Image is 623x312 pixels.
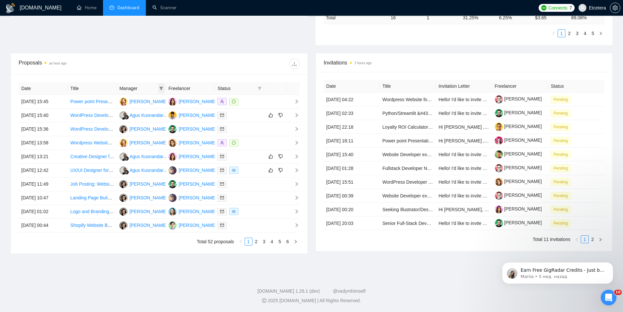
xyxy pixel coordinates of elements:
[117,82,166,95] th: Manager
[130,139,167,146] div: [PERSON_NAME]
[495,193,542,198] a: [PERSON_NAME]
[168,111,177,119] img: DB
[28,25,113,31] p: Message from Mariia, sent 5 нед. назад
[292,238,300,246] li: Next Page
[289,140,299,145] span: right
[324,216,380,230] td: [DATE] 20:03
[168,125,177,133] img: AS
[119,126,167,131] a: TT[PERSON_NAME]
[179,167,216,174] div: [PERSON_NAME]
[19,205,68,219] td: [DATE] 01:02
[382,207,546,212] a: Seeking Illustrator/Designer for Custom Website Graphics (HR/Healthcare SaaS)
[119,221,128,229] img: TT
[68,109,117,122] td: WordPress Developer Needed to Implement Figma Design
[124,156,129,161] img: gigradar-bm.png
[19,82,68,95] th: Date
[495,178,503,186] img: c1b9JySzac4x4dgsEyqnJHkcyMhtwYhRX20trAqcVMGYnIMrxZHAKhfppX9twvsE1T
[324,203,380,216] td: [DATE] 00:20
[70,195,152,200] a: Landing Page Builder for 7-Figure Brand
[495,150,503,158] img: c1H5j4uuwRoiYYBPUc0TtXcw2dMxy5fGUeEXcoyQTo85fuH37bAwWfg3xyvaZyZkb6
[119,139,128,147] img: AM
[548,4,568,11] span: Connects:
[551,193,573,198] a: Pending
[294,240,298,244] span: right
[333,288,366,294] a: @vadymhimself
[552,31,556,35] span: left
[324,120,380,134] td: [DATE] 22:18
[168,222,216,228] a: DM[PERSON_NAME]
[382,152,566,157] a: Website Developer expert with AI Tools - Consultant to help setup custom AI Dev Workflow
[551,178,570,186] span: Pending
[237,238,245,246] li: Previous Page
[495,192,503,200] img: c1Ztns_PlkZmqQg2hxOAB3KrB-2UgfwRbY9QtdsXzD6WDZPCtFtyWXKn0el6RrVcf5
[232,100,236,103] span: message
[599,31,603,35] span: right
[589,29,597,37] li: 5
[130,98,167,105] div: [PERSON_NAME]
[495,165,542,170] a: [PERSON_NAME]
[284,238,291,245] a: 6
[70,168,151,173] a: UX/UI Designer for Mobile App Screens
[179,208,216,215] div: [PERSON_NAME]
[278,168,283,173] span: dislike
[119,166,128,174] img: AK
[382,193,566,198] a: Website Developer expert with AI Tools - Consultant to help setup custom AI Dev Workflow
[380,175,436,189] td: WordPress Developer Needed to Complete Custom WooCommerce Theme
[68,177,117,191] td: Job Posting: Website Design & Development for Resale Business (Quote-Based, No Ecommerce)
[232,168,236,172] span: eye
[276,238,284,245] a: 5
[324,93,380,106] td: [DATE] 04:22
[581,235,589,243] li: 1
[495,96,542,101] a: [PERSON_NAME]
[610,3,620,13] button: setting
[323,11,388,24] td: Total
[558,30,565,37] a: 1
[289,223,299,228] span: right
[119,112,164,118] a: AKAgus Kusnandar
[380,203,436,216] td: Seeking Illustrator/Designer for Custom Website Graphics (HR/Healthcare SaaS)
[495,206,542,211] a: [PERSON_NAME]
[220,210,224,213] span: mail
[130,180,167,188] div: [PERSON_NAME]
[496,11,532,24] td: 6.25 %
[70,223,153,228] a: Shopify Website Build Specialist Needed
[551,137,570,144] span: Pending
[19,95,68,109] td: [DATE] 15:45
[551,220,570,227] span: Pending
[289,61,299,66] span: download
[268,238,276,245] a: 4
[70,126,214,132] a: WordPress Developer for Ongoing Site Maintenance & Implementation
[19,191,68,205] td: [DATE] 10:47
[495,164,503,172] img: c1Ztns_PlkZmqQg2hxOAB3KrB-2UgfwRbY9QtdsXzD6WDZPCtFtyWXKn0el6RrVcf5
[256,83,263,93] span: filter
[495,220,542,225] a: [PERSON_NAME]
[289,113,299,118] span: right
[289,154,299,159] span: right
[70,113,190,118] a: WordPress Developer Needed to Implement Figma Design
[117,5,139,10] span: Dashboard
[551,151,570,158] span: Pending
[573,29,581,37] li: 3
[119,140,167,145] a: AM[PERSON_NAME]
[268,168,273,173] span: like
[159,86,163,90] span: filter
[289,59,300,69] button: download
[267,111,275,119] button: like
[550,29,558,37] button: left
[168,209,216,214] a: VY[PERSON_NAME]
[289,195,299,200] span: right
[492,80,548,93] th: Freelancer
[495,137,503,145] img: c1qvStQl1zOZ1p4JlAqOAgVKIAP2zxwJfXq9-5qzgDvfiznqwN5naO0dlR9WjNt14c
[566,30,573,37] a: 2
[168,126,216,131] a: AS[PERSON_NAME]
[551,97,573,102] a: Pending
[581,29,589,37] li: 4
[424,11,460,24] td: 1
[257,288,320,294] a: [DOMAIN_NAME] 1.26.1 (dev)
[119,153,128,161] img: AK
[19,109,68,122] td: [DATE] 15:40
[551,96,570,103] span: Pending
[168,139,177,147] img: AP
[220,196,224,200] span: mail
[168,98,177,106] img: PD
